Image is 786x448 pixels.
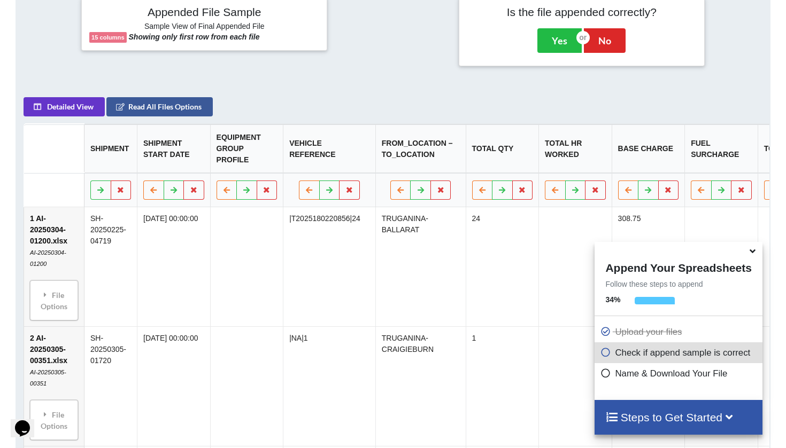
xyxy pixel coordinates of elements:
[137,124,211,173] th: SHIPMENT START DATE
[466,124,539,173] th: TOTAL QTY
[91,34,125,41] b: 15 columns
[539,124,612,173] th: TOTAL HR WORKED
[605,295,620,304] b: 34 %
[24,207,84,326] td: 1 AI-20250304-01200.xlsx
[106,97,213,116] button: Read All Files Options
[137,326,211,446] td: [DATE] 00:00:00
[84,124,137,173] th: SHIPMENT
[685,124,758,173] th: FUEL SURCHARGE
[84,207,137,326] td: SH-20250225-04719
[605,411,751,424] h4: Steps to Get Started
[283,124,376,173] th: VEHICLE REFERENCE
[11,405,45,437] iframe: chat widget
[467,5,697,19] h4: Is the file appended correctly?
[537,28,582,53] button: Yes
[584,28,626,53] button: No
[84,326,137,446] td: SH-20250305-01720
[24,326,84,446] td: 2 AI-20250305-00351.xlsx
[129,33,260,41] b: Showing only first row from each file
[137,207,211,326] td: [DATE] 00:00:00
[466,326,539,446] td: 1
[375,207,466,326] td: TRUGANINA-BALLARAT
[283,207,376,326] td: |T2025180220856|24
[30,249,66,267] i: AI-20250304-01200
[33,403,75,437] div: File Options
[89,5,319,20] h4: Appended File Sample
[89,22,319,33] h6: Sample View of Final Appended File
[612,207,685,326] td: 308.75
[24,97,105,116] button: Detailed View
[600,367,759,380] p: Name & Download Your File
[466,207,539,326] td: 24
[375,124,466,173] th: FROM_LOCATION – TO_LOCATION
[612,124,685,173] th: BASE CHARGE
[375,326,466,446] td: TRUGANINA-CRAIGIEBURN
[600,346,759,359] p: Check if append sample is correct
[283,326,376,446] td: |NA|1
[33,284,75,317] div: File Options
[600,325,759,339] p: Upload your files
[210,124,283,173] th: EQUIPMENT GROUP PROFILE
[595,279,762,289] p: Follow these steps to append
[595,258,762,274] h4: Append Your Spreadsheets
[30,369,66,387] i: AI-20250305-00351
